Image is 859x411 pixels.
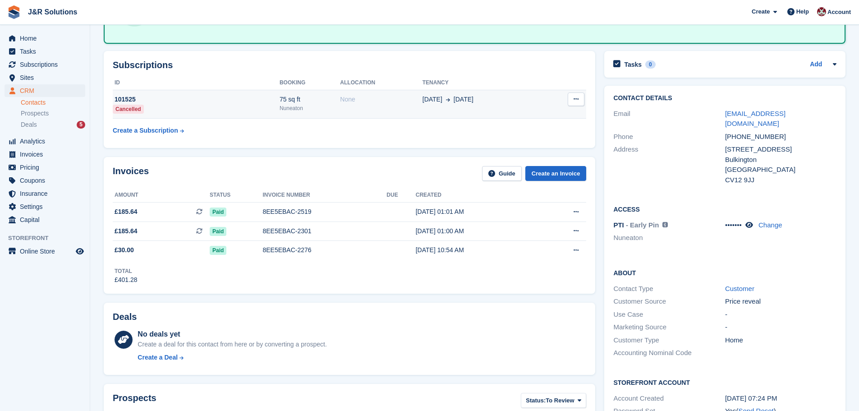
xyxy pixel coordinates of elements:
span: Home [20,32,74,45]
span: Prospects [21,109,49,118]
div: [STREET_ADDRESS] [725,144,836,155]
button: Status: To Review [521,393,586,408]
span: Paid [210,246,226,255]
span: £185.64 [115,226,138,236]
div: £401.28 [115,275,138,285]
span: Online Store [20,245,74,258]
span: Create [752,7,770,16]
th: Due [386,188,415,203]
div: Account Created [613,393,725,404]
a: menu [5,71,85,84]
h2: Subscriptions [113,60,586,70]
div: Create a deal for this contact from here or by converting a prospect. [138,340,326,349]
span: Paid [210,208,226,217]
span: Tasks [20,45,74,58]
div: Total [115,267,138,275]
a: menu [5,148,85,161]
span: Subscriptions [20,58,74,71]
span: Analytics [20,135,74,148]
div: Customer Type [613,335,725,346]
a: menu [5,213,85,226]
span: £185.64 [115,207,138,217]
span: CRM [20,84,74,97]
div: - [725,309,836,320]
a: menu [5,32,85,45]
div: Customer Source [613,296,725,307]
a: Create a Subscription [113,122,184,139]
a: menu [5,200,85,213]
img: stora-icon-8386f47178a22dfd0bd8f6a31ec36ba5ce8667c1dd55bd0f319d3a0aa187defe.svg [7,5,21,19]
th: Tenancy [423,76,542,90]
a: Prospects [21,109,85,118]
span: Deals [21,120,37,129]
div: Cancelled [113,105,144,114]
div: CV12 9JJ [725,175,836,185]
span: Storefront [8,234,90,243]
th: Booking [280,76,340,90]
li: Nuneaton [613,233,725,243]
h2: Prospects [113,393,156,410]
a: menu [5,84,85,97]
div: Create a Deal [138,353,178,362]
a: Deals 5 [21,120,85,129]
span: [DATE] [454,95,473,104]
span: - Early Pin [626,221,659,229]
th: ID [113,76,280,90]
div: 75 sq ft [280,95,340,104]
span: Pricing [20,161,74,174]
div: Create a Subscription [113,126,178,135]
span: Status: [526,396,546,405]
div: No deals yet [138,329,326,340]
a: J&R Solutions [24,5,81,19]
th: Status [210,188,262,203]
div: Address [613,144,725,185]
h2: Contact Details [613,95,836,102]
span: Insurance [20,187,74,200]
div: 8EE5EBAC-2301 [262,226,386,236]
span: Paid [210,227,226,236]
div: 8EE5EBAC-2519 [262,207,386,217]
a: Customer [725,285,754,292]
a: menu [5,245,85,258]
div: [DATE] 01:00 AM [416,226,538,236]
h2: Deals [113,312,137,322]
th: Invoice number [262,188,386,203]
a: menu [5,58,85,71]
span: Invoices [20,148,74,161]
div: 8EE5EBAC-2276 [262,245,386,255]
span: PTI [613,221,624,229]
div: Bulkington [725,155,836,165]
div: - [725,322,836,332]
div: Price reveal [725,296,836,307]
img: Julie Morgan [817,7,826,16]
a: Preview store [74,246,85,257]
h2: About [613,268,836,277]
div: Contact Type [613,284,725,294]
div: 0 [645,60,656,69]
a: Change [758,221,782,229]
div: Phone [613,132,725,142]
a: [EMAIL_ADDRESS][DOMAIN_NAME] [725,110,786,128]
a: Add [810,60,822,70]
span: Settings [20,200,74,213]
h2: Access [613,204,836,213]
div: Home [725,335,836,346]
th: Amount [113,188,210,203]
span: Capital [20,213,74,226]
th: Allocation [340,76,422,90]
a: Create an Invoice [525,166,587,181]
div: [DATE] 10:54 AM [416,245,538,255]
a: Guide [482,166,522,181]
div: [GEOGRAPHIC_DATA] [725,165,836,175]
span: To Review [546,396,574,405]
span: Account [827,8,851,17]
h2: Invoices [113,166,149,181]
a: menu [5,161,85,174]
div: None [340,95,422,104]
h2: Tasks [624,60,642,69]
a: menu [5,45,85,58]
div: Nuneaton [280,104,340,112]
h2: Storefront Account [613,378,836,387]
span: Sites [20,71,74,84]
div: [PHONE_NUMBER] [725,132,836,142]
